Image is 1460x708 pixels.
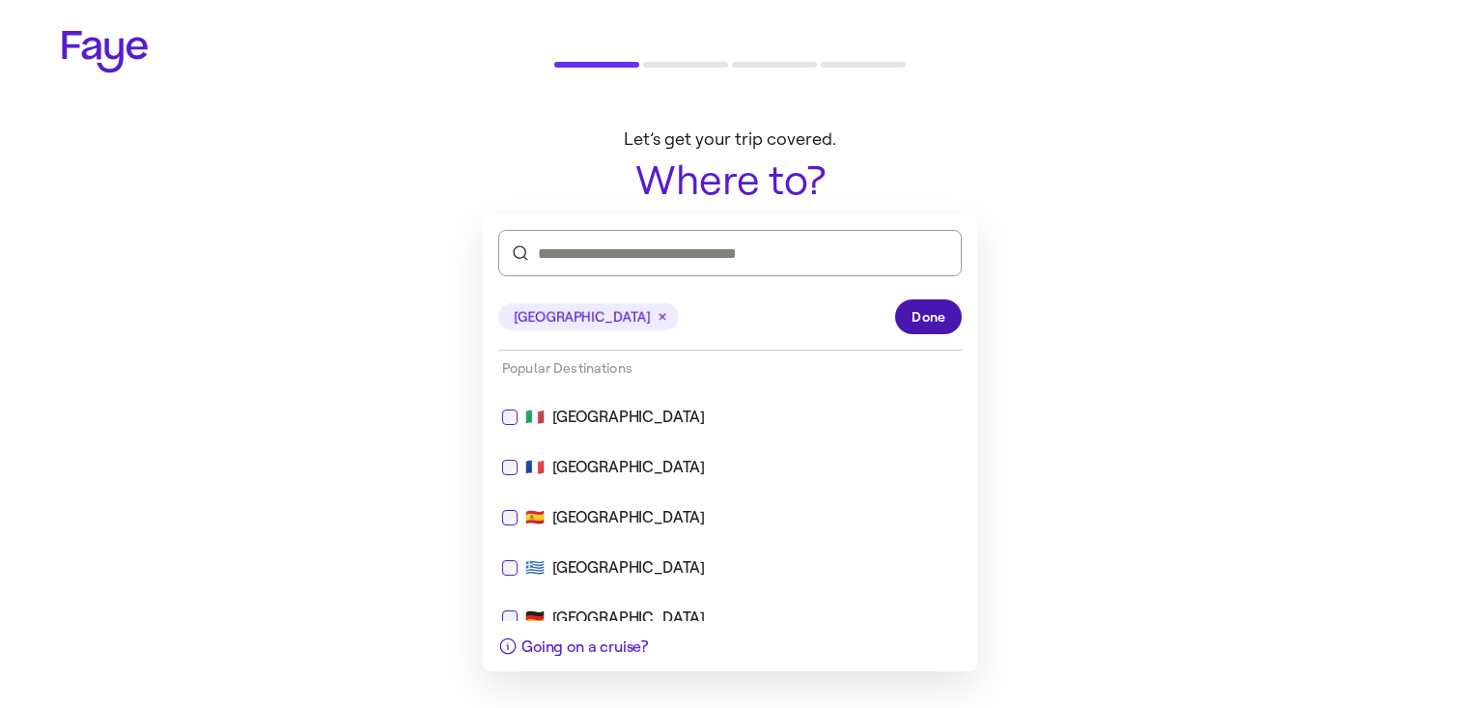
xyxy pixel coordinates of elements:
div: 🇩🇪 [502,607,958,630]
p: Let’s get your trip covered. [487,129,973,151]
button: Done [895,299,962,334]
span: Going on a cruise? [521,637,648,656]
button: Going on a cruise? [483,621,663,671]
div: Popular Destinations [483,351,977,386]
span: Done [912,307,945,327]
div: 🇮🇹 [502,406,958,429]
div: [GEOGRAPHIC_DATA] [552,607,705,630]
div: 🇫🇷 [502,456,958,479]
div: [GEOGRAPHIC_DATA] [552,456,705,479]
div: [GEOGRAPHIC_DATA] [552,406,705,429]
span: [GEOGRAPHIC_DATA] [514,307,650,327]
div: [GEOGRAPHIC_DATA] [552,556,705,580]
div: 🇪🇸 [502,506,958,529]
div: 🇬🇷 [502,556,958,580]
h1: Where to? [487,158,973,203]
div: [GEOGRAPHIC_DATA] [552,506,705,529]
